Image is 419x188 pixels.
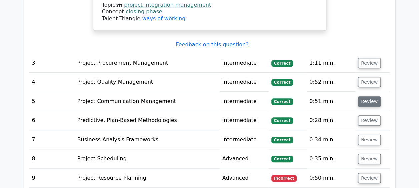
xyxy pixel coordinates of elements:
span: Incorrect [271,175,297,182]
span: Correct [271,60,293,67]
td: Intermediate [220,54,269,73]
span: Correct [271,79,293,86]
td: 4 [29,73,75,92]
td: 0:52 min. [307,73,355,92]
button: Review [358,58,381,68]
td: Project Quality Management [75,73,220,92]
button: Review [358,154,381,164]
td: Intermediate [220,92,269,111]
span: Correct [271,117,293,124]
td: Project Communication Management [75,92,220,111]
a: closing phase [126,8,162,15]
td: Project Scheduling [75,149,220,168]
td: 0:51 min. [307,92,355,111]
td: 5 [29,92,75,111]
button: Review [358,173,381,183]
td: 0:28 min. [307,111,355,130]
td: Predictive, Plan-Based Methodologies [75,111,220,130]
td: Intermediate [220,130,269,149]
td: Advanced [220,169,269,188]
td: Advanced [220,149,269,168]
td: 9 [29,169,75,188]
td: Intermediate [220,73,269,92]
span: Correct [271,98,293,105]
td: 6 [29,111,75,130]
td: Project Procurement Management [75,54,220,73]
td: Business Analysis Frameworks [75,130,220,149]
button: Review [358,115,381,126]
div: Talent Triangle: [102,2,317,22]
a: Feedback on this question? [176,41,248,48]
td: 3 [29,54,75,73]
td: Project Resource Planning [75,169,220,188]
button: Review [358,96,381,107]
button: Review [358,135,381,145]
td: 0:50 min. [307,169,355,188]
a: ways of working [142,15,185,22]
span: Correct [271,156,293,162]
td: 8 [29,149,75,168]
a: project integration management [124,2,211,8]
td: Intermediate [220,111,269,130]
td: 0:34 min. [307,130,355,149]
div: Concept: [102,8,317,15]
td: 0:35 min. [307,149,355,168]
button: Review [358,77,381,87]
span: Correct [271,137,293,143]
td: 1:11 min. [307,54,355,73]
td: 7 [29,130,75,149]
div: Topic: [102,2,317,9]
